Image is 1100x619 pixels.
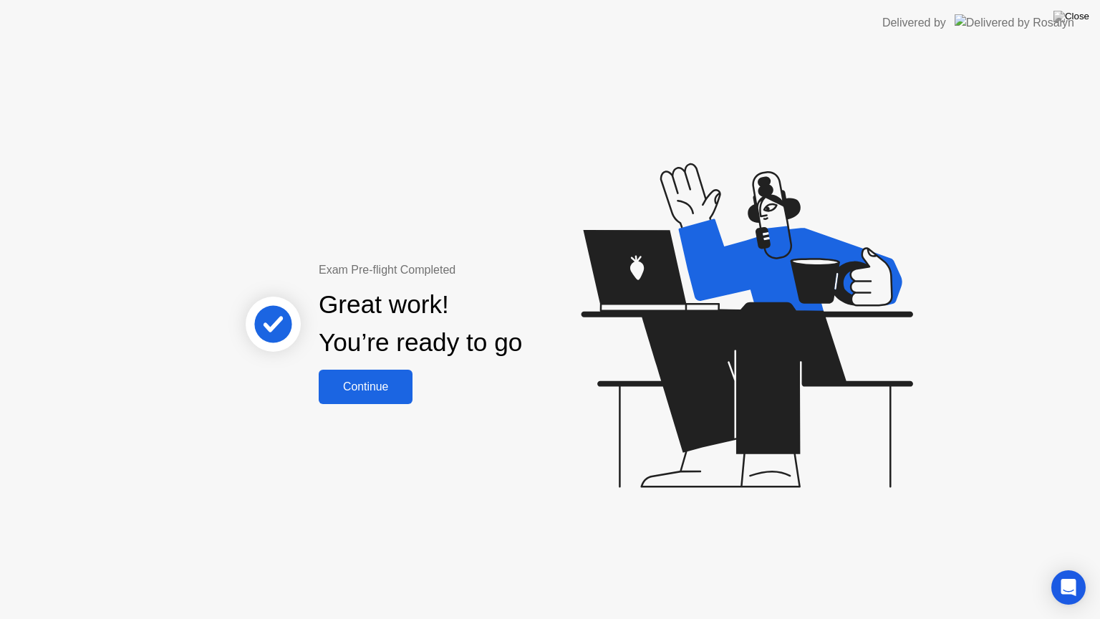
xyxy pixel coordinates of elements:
[882,14,946,32] div: Delivered by
[1051,570,1086,605] div: Open Intercom Messenger
[319,261,614,279] div: Exam Pre-flight Completed
[1053,11,1089,22] img: Close
[955,14,1074,31] img: Delivered by Rosalyn
[319,370,412,404] button: Continue
[323,380,408,393] div: Continue
[319,286,522,362] div: Great work! You’re ready to go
